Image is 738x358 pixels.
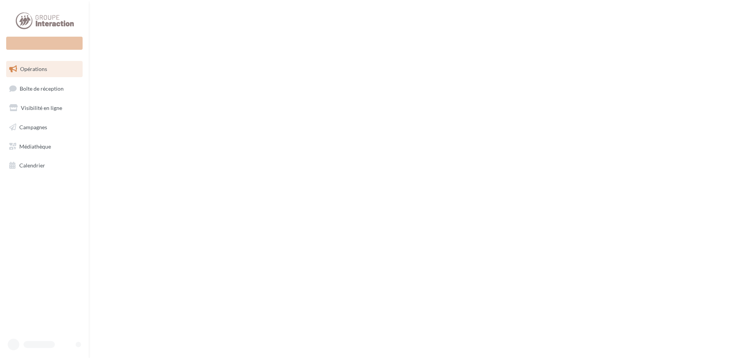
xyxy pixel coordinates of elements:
[5,80,84,97] a: Boîte de réception
[19,162,45,169] span: Calendrier
[20,85,64,91] span: Boîte de réception
[5,138,84,155] a: Médiathèque
[19,124,47,130] span: Campagnes
[6,37,83,50] div: Nouvelle campagne
[5,119,84,135] a: Campagnes
[5,157,84,174] a: Calendrier
[19,143,51,149] span: Médiathèque
[5,100,84,116] a: Visibilité en ligne
[5,61,84,77] a: Opérations
[20,66,47,72] span: Opérations
[21,105,62,111] span: Visibilité en ligne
